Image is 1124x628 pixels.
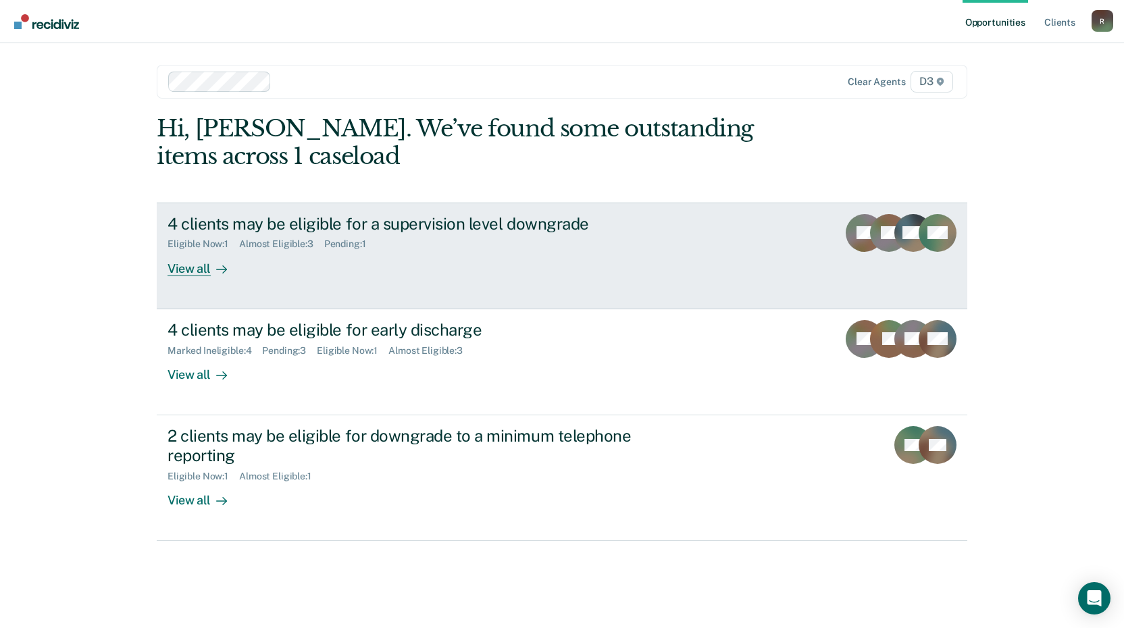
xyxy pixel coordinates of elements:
[157,115,805,170] div: Hi, [PERSON_NAME]. We’ve found some outstanding items across 1 caseload
[848,76,905,88] div: Clear agents
[14,14,79,29] img: Recidiviz
[317,345,388,357] div: Eligible Now : 1
[168,214,642,234] div: 4 clients may be eligible for a supervision level downgrade
[239,471,322,482] div: Almost Eligible : 1
[168,471,239,482] div: Eligible Now : 1
[157,415,967,541] a: 2 clients may be eligible for downgrade to a minimum telephone reportingEligible Now:1Almost Elig...
[239,238,324,250] div: Almost Eligible : 3
[1092,10,1113,32] button: Profile dropdown button
[168,481,243,508] div: View all
[157,309,967,415] a: 4 clients may be eligible for early dischargeMarked Ineligible:4Pending:3Eligible Now:1Almost Eli...
[168,345,262,357] div: Marked Ineligible : 4
[168,250,243,276] div: View all
[911,71,953,93] span: D3
[1078,582,1110,614] div: Open Intercom Messenger
[324,238,377,250] div: Pending : 1
[168,356,243,382] div: View all
[262,345,317,357] div: Pending : 3
[1092,10,1113,32] div: R
[168,320,642,340] div: 4 clients may be eligible for early discharge
[388,345,474,357] div: Almost Eligible : 3
[168,238,239,250] div: Eligible Now : 1
[168,426,642,465] div: 2 clients may be eligible for downgrade to a minimum telephone reporting
[157,203,967,309] a: 4 clients may be eligible for a supervision level downgradeEligible Now:1Almost Eligible:3Pending...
